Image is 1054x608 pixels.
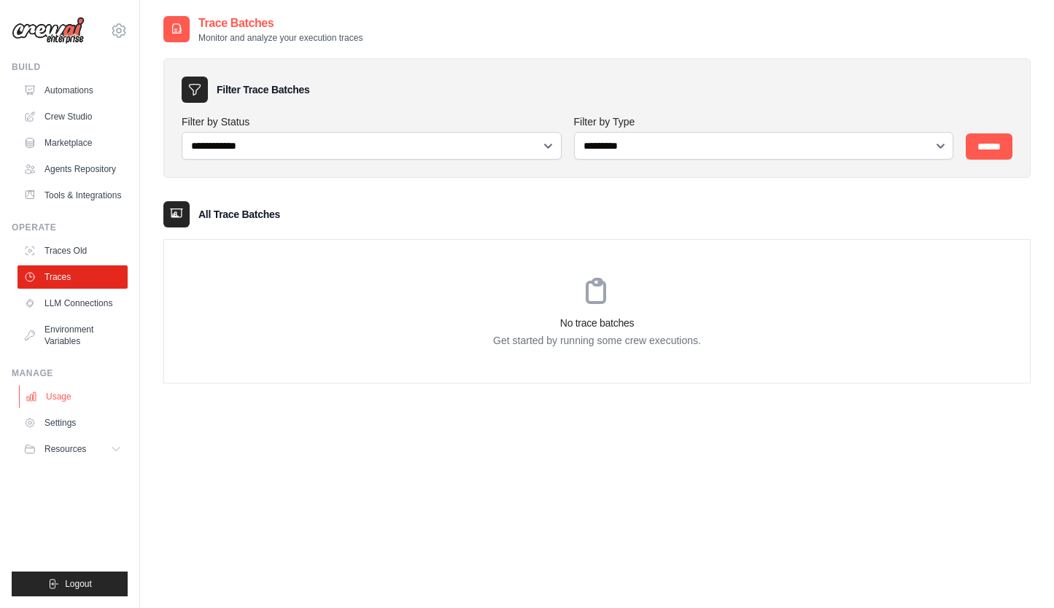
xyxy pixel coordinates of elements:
[12,572,128,596] button: Logout
[12,222,128,233] div: Operate
[198,32,363,44] p: Monitor and analyze your execution traces
[18,184,128,207] a: Tools & Integrations
[18,292,128,315] a: LLM Connections
[18,105,128,128] a: Crew Studio
[164,316,1030,330] h3: No trace batches
[217,82,309,97] h3: Filter Trace Batches
[12,61,128,73] div: Build
[198,15,363,32] h2: Trace Batches
[18,265,128,289] a: Traces
[182,114,562,129] label: Filter by Status
[18,318,128,353] a: Environment Variables
[44,443,86,455] span: Resources
[164,333,1030,348] p: Get started by running some crew executions.
[18,239,128,262] a: Traces Old
[65,578,92,590] span: Logout
[574,114,955,129] label: Filter by Type
[12,17,85,44] img: Logo
[18,411,128,434] a: Settings
[18,437,128,461] button: Resources
[198,207,280,222] h3: All Trace Batches
[12,367,128,379] div: Manage
[18,79,128,102] a: Automations
[18,157,128,181] a: Agents Repository
[19,385,129,408] a: Usage
[18,131,128,155] a: Marketplace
